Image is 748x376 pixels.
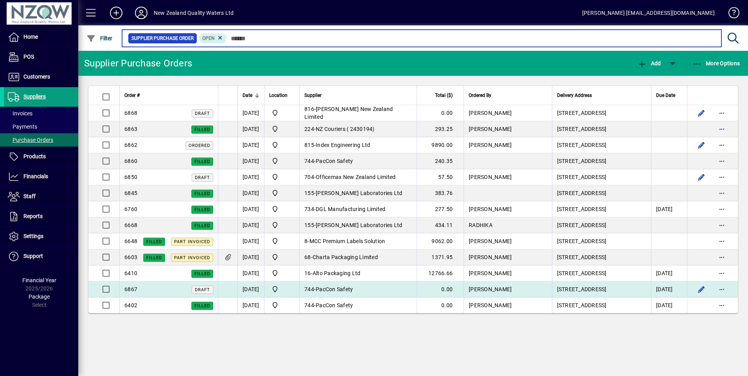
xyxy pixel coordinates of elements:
span: Filled [194,207,210,212]
div: Supplier [304,91,412,100]
span: Date [243,91,252,100]
span: Location [269,91,288,100]
span: 816 [304,106,314,112]
span: Open [202,36,215,41]
div: [PERSON_NAME] [EMAIL_ADDRESS][DOMAIN_NAME] [582,7,715,19]
td: - [299,297,417,313]
td: - [299,265,417,281]
span: Customers [23,73,50,80]
td: 293.25 [417,121,464,137]
span: 68 [304,254,311,260]
span: [PERSON_NAME] [469,238,512,244]
td: [STREET_ADDRESS] [552,233,651,249]
td: 277.50 [417,201,464,217]
button: Add [104,6,129,20]
span: Domain Rd [269,285,295,294]
span: 224 [304,126,314,132]
span: Filled [194,223,210,228]
span: Domain Rd [269,140,295,150]
span: 8 [304,238,307,244]
a: Payments [4,120,78,133]
span: 6860 [124,158,137,164]
span: [PERSON_NAME] Laboratories Ltd [316,190,403,196]
button: More options [716,155,728,167]
span: Supplier Purchase Order [131,34,194,42]
span: Invoices [8,110,32,116]
mat-chip: Completion Status: Open [199,33,227,43]
td: [STREET_ADDRESS] [552,201,651,217]
button: Edit [695,283,708,295]
button: Edit [695,139,708,151]
td: [DATE] [237,153,264,169]
button: More options [716,171,728,183]
td: [DATE] [237,137,264,153]
td: [STREET_ADDRESS] [552,169,651,185]
button: More options [716,203,728,215]
span: Reports [23,213,43,219]
span: Filled [194,127,210,132]
span: Officemax New Zealand Limited [316,174,396,180]
button: Edit [695,171,708,183]
span: 744 [304,286,314,292]
td: 9890.00 [417,137,464,153]
span: Draft [195,111,210,116]
td: - [299,153,417,169]
td: [STREET_ADDRESS] [552,217,651,233]
a: POS [4,47,78,67]
td: - [299,217,417,233]
button: Filter [85,31,115,45]
a: Financials [4,167,78,186]
span: Domain Rd [269,124,295,134]
span: PacCon Safety [316,286,353,292]
span: Settings [23,233,43,239]
td: [DATE] [237,121,264,137]
td: [DATE] [237,265,264,281]
span: Products [23,153,46,159]
td: 434.11 [417,217,464,233]
span: Purchase Orders [8,137,53,143]
span: Support [23,253,43,259]
span: [PERSON_NAME] [469,206,512,212]
span: 6863 [124,126,137,132]
td: [DATE] [237,249,264,265]
span: 6603 [124,254,137,260]
td: [STREET_ADDRESS] [552,265,651,281]
div: Ordered By [469,91,547,100]
div: Due Date [656,91,682,100]
span: 734 [304,206,314,212]
td: - [299,201,417,217]
span: NZ Couriers ( 2430194) [316,126,375,132]
a: Purchase Orders [4,133,78,147]
button: More options [716,123,728,135]
td: [DATE] [651,265,687,281]
span: Draft [195,175,210,180]
span: Domain Rd [269,236,295,246]
td: 12766.66 [417,265,464,281]
td: 1371.95 [417,249,464,265]
span: 704 [304,174,314,180]
td: - [299,185,417,201]
span: [PERSON_NAME] [469,142,512,148]
span: 744 [304,158,314,164]
span: [PERSON_NAME] Laboratories Ltd [316,222,403,228]
span: Filled [194,303,210,308]
span: Domain Rd [269,172,295,182]
td: 0.00 [417,281,464,297]
span: Draft [195,287,210,292]
span: Filled [146,239,162,244]
span: DGL Manufacturing Limited [316,206,385,212]
button: More options [716,219,728,231]
span: Due Date [656,91,675,100]
td: [DATE] [237,201,264,217]
span: [PERSON_NAME] [469,110,512,116]
span: 6850 [124,174,137,180]
span: 6668 [124,222,137,228]
span: Payments [8,124,37,130]
td: - [299,233,417,249]
div: Order # [124,91,213,100]
span: [PERSON_NAME] [469,126,512,132]
td: 57.50 [417,169,464,185]
span: PacCon Safety [316,302,353,308]
td: [STREET_ADDRESS] [552,297,651,313]
button: Profile [129,6,154,20]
